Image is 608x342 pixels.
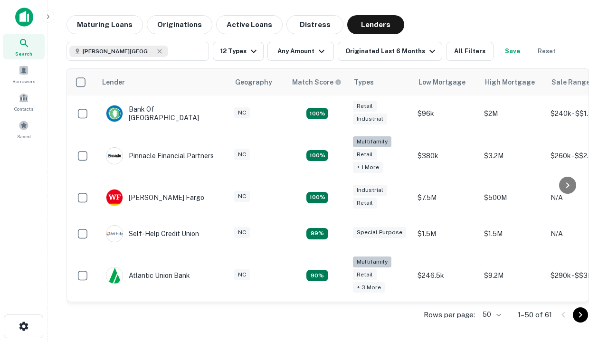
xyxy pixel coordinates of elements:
[102,76,125,88] div: Lender
[353,256,391,267] div: Multifamily
[292,77,340,87] h6: Match Score
[560,236,608,281] iframe: Chat Widget
[497,42,528,61] button: Save your search to get updates of matches that match your search criteria.
[106,148,123,164] img: picture
[306,270,328,281] div: Matching Properties: 10, hasApolloMatch: undefined
[234,107,250,118] div: NC
[106,147,214,164] div: Pinnacle Financial Partners
[234,227,250,238] div: NC
[353,198,377,209] div: Retail
[3,34,45,59] a: Search
[353,114,387,124] div: Industrial
[479,95,546,132] td: $2M
[106,267,123,284] img: picture
[354,76,374,88] div: Types
[348,69,413,95] th: Types
[424,309,475,321] p: Rows per page:
[216,15,283,34] button: Active Loans
[106,105,220,122] div: Bank Of [GEOGRAPHIC_DATA]
[479,132,546,180] td: $3.2M
[3,116,45,142] a: Saved
[479,308,503,322] div: 50
[551,76,590,88] div: Sale Range
[96,69,229,95] th: Lender
[15,50,32,57] span: Search
[338,42,442,61] button: Originated Last 6 Months
[14,105,33,113] span: Contacts
[106,105,123,122] img: picture
[3,89,45,114] a: Contacts
[106,267,190,284] div: Atlantic Union Bank
[353,136,391,147] div: Multifamily
[229,69,286,95] th: Geography
[353,149,377,160] div: Retail
[15,8,33,27] img: capitalize-icon.png
[413,95,479,132] td: $96k
[418,76,465,88] div: Low Mortgage
[479,252,546,300] td: $9.2M
[446,42,494,61] button: All Filters
[17,133,31,140] span: Saved
[106,189,204,206] div: [PERSON_NAME] Fargo
[413,180,479,216] td: $7.5M
[292,77,342,87] div: Capitalize uses an advanced AI algorithm to match your search with the best lender. The match sco...
[3,61,45,87] a: Borrowers
[267,42,334,61] button: Any Amount
[106,190,123,206] img: picture
[286,69,348,95] th: Capitalize uses an advanced AI algorithm to match your search with the best lender. The match sco...
[479,69,546,95] th: High Mortgage
[573,307,588,323] button: Go to next page
[353,269,377,280] div: Retail
[83,47,154,56] span: [PERSON_NAME][GEOGRAPHIC_DATA], [GEOGRAPHIC_DATA]
[66,15,143,34] button: Maturing Loans
[306,192,328,203] div: Matching Properties: 14, hasApolloMatch: undefined
[306,150,328,161] div: Matching Properties: 20, hasApolloMatch: undefined
[345,46,438,57] div: Originated Last 6 Months
[235,76,272,88] div: Geography
[479,180,546,216] td: $500M
[353,185,387,196] div: Industrial
[353,162,383,173] div: + 1 more
[479,216,546,252] td: $1.5M
[306,108,328,119] div: Matching Properties: 15, hasApolloMatch: undefined
[485,76,535,88] div: High Mortgage
[106,226,123,242] img: picture
[413,132,479,180] td: $380k
[413,69,479,95] th: Low Mortgage
[213,42,264,61] button: 12 Types
[12,77,35,85] span: Borrowers
[234,269,250,280] div: NC
[353,227,406,238] div: Special Purpose
[147,15,212,34] button: Originations
[306,228,328,239] div: Matching Properties: 11, hasApolloMatch: undefined
[106,225,199,242] div: Self-help Credit Union
[234,149,250,160] div: NC
[234,191,250,202] div: NC
[532,42,562,61] button: Reset
[353,282,385,293] div: + 3 more
[347,15,404,34] button: Lenders
[413,252,479,300] td: $246.5k
[413,216,479,252] td: $1.5M
[353,101,377,112] div: Retail
[518,309,552,321] p: 1–50 of 61
[286,15,343,34] button: Distress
